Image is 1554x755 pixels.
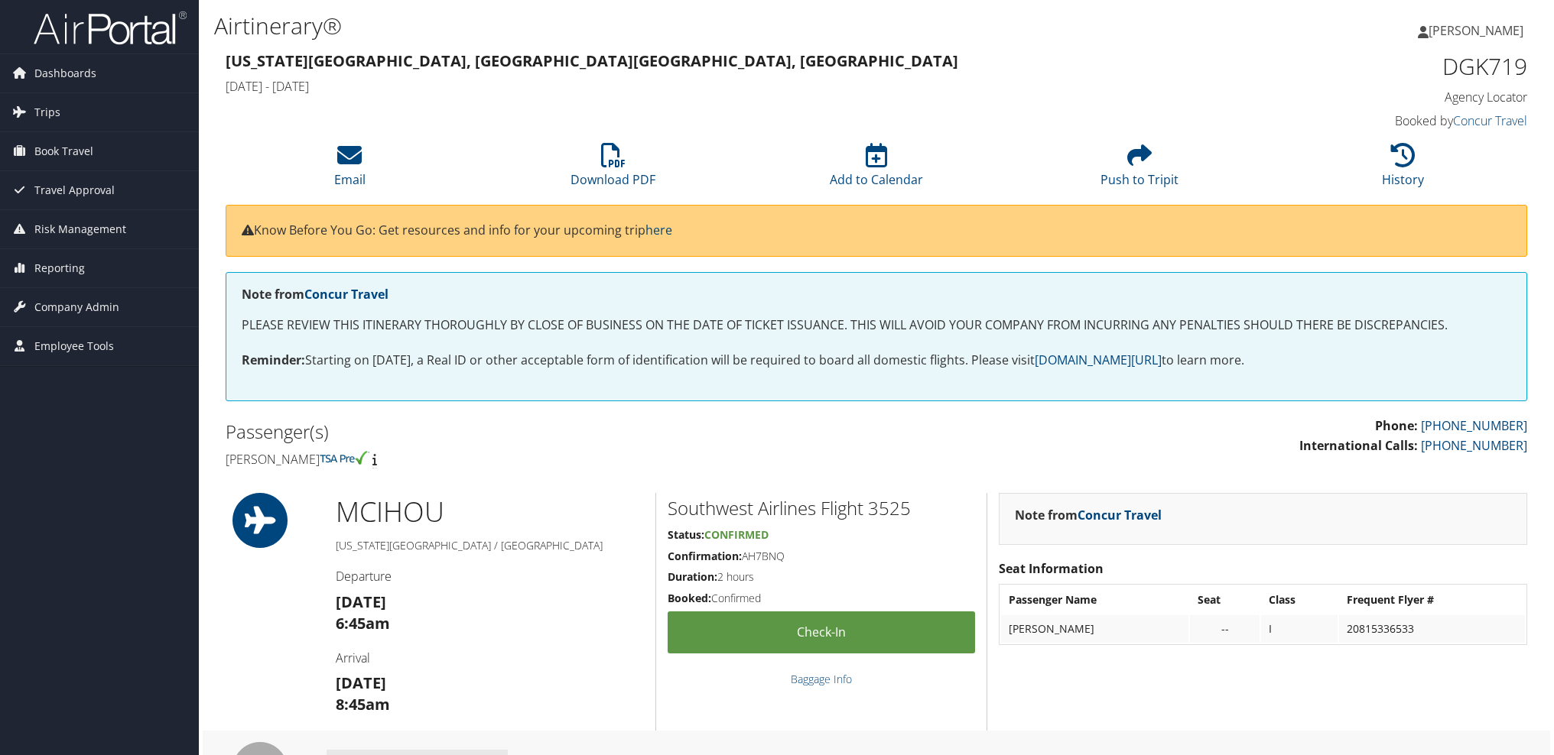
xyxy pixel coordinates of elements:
[1339,586,1525,614] th: Frequent Flyer #
[1198,622,1252,636] div: --
[34,10,187,46] img: airportal-logo.png
[999,560,1104,577] strong: Seat Information
[336,694,390,714] strong: 8:45am
[242,352,305,368] strong: Reminder:
[242,286,388,303] strong: Note from
[1190,586,1260,614] th: Seat
[226,451,865,468] h4: [PERSON_NAME]
[1421,437,1527,454] a: [PHONE_NUMBER]
[668,527,704,542] strong: Status:
[34,249,85,287] span: Reporting
[1015,507,1162,523] strong: Note from
[645,222,672,238] a: here
[1299,437,1418,454] strong: International Calls:
[1261,615,1338,643] td: I
[334,151,366,188] a: Email
[214,10,1097,42] h1: Airtinerary®
[668,569,717,584] strong: Duration:
[304,286,388,303] a: Concur Travel
[1035,352,1162,368] a: [DOMAIN_NAME][URL]
[242,316,1511,335] p: PLEASE REVIEW THIS ITINERARY THOROUGHLY BY CLOSE OF BUSINESS ON THE DATE OF TICKET ISSUANCE. THIS...
[1001,586,1188,614] th: Passenger Name
[830,151,923,188] a: Add to Calendar
[34,210,126,248] span: Risk Management
[336,613,390,633] strong: 6:45am
[668,495,975,521] h2: Southwest Airlines Flight 3525
[1219,50,1527,83] h1: DGK719
[34,171,115,209] span: Travel Approval
[668,549,975,564] h5: AH7BNQ
[668,591,975,606] h5: Confirmed
[1219,89,1527,105] h4: Agency Locator
[668,611,975,653] a: Check-in
[1453,112,1527,129] a: Concur Travel
[1382,151,1424,188] a: History
[336,672,386,693] strong: [DATE]
[1001,615,1188,643] td: [PERSON_NAME]
[320,451,369,465] img: tsa-precheck.png
[34,54,96,92] span: Dashboards
[791,672,852,686] a: Baggage Info
[1100,151,1179,188] a: Push to Tripit
[336,591,386,612] strong: [DATE]
[1421,417,1527,434] a: [PHONE_NUMBER]
[704,527,769,542] span: Confirmed
[1078,507,1162,523] a: Concur Travel
[1375,417,1418,434] strong: Phone:
[242,351,1511,371] p: Starting on [DATE], a Real ID or other acceptable form of identification will be required to boar...
[34,327,114,365] span: Employee Tools
[1339,615,1525,643] td: 20815336533
[226,419,865,445] h2: Passenger(s)
[242,221,1511,241] p: Know Before You Go: Get resources and info for your upcoming trip
[1261,586,1338,614] th: Class
[668,549,742,563] strong: Confirmation:
[226,78,1196,95] h4: [DATE] - [DATE]
[336,493,644,531] h1: MCI HOU
[1219,112,1527,129] h4: Booked by
[1418,8,1539,53] a: [PERSON_NAME]
[34,132,93,170] span: Book Travel
[336,650,644,666] h4: Arrival
[336,568,644,585] h4: Departure
[34,93,60,131] span: Trips
[336,538,644,553] h5: [US_STATE][GEOGRAPHIC_DATA] / [GEOGRAPHIC_DATA]
[571,151,655,188] a: Download PDF
[668,591,711,605] strong: Booked:
[34,288,119,326] span: Company Admin
[668,569,975,585] h5: 2 hours
[226,50,958,71] strong: [US_STATE][GEOGRAPHIC_DATA], [GEOGRAPHIC_DATA] [GEOGRAPHIC_DATA], [GEOGRAPHIC_DATA]
[1429,22,1523,39] span: [PERSON_NAME]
